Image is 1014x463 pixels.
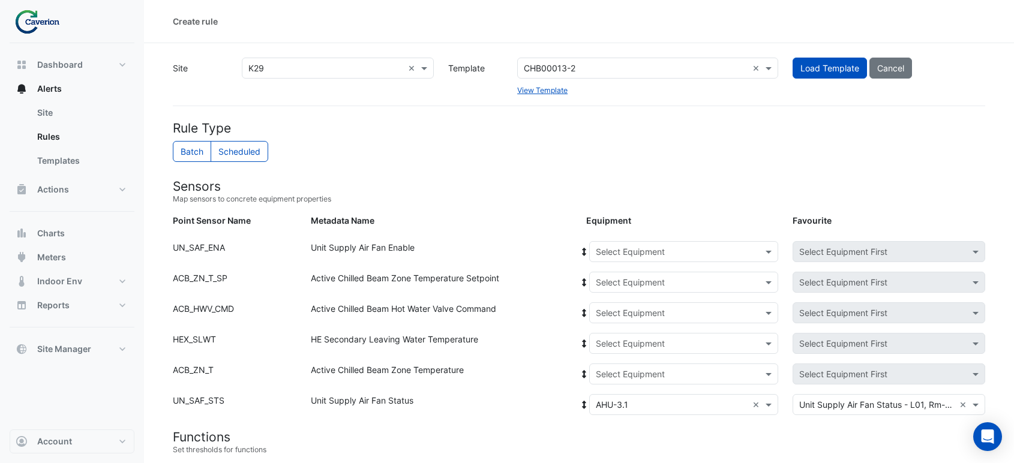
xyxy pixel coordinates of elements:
[586,215,631,226] strong: Equipment
[304,302,579,328] div: Active Chilled Beam Hot Water Valve Command
[304,333,579,359] div: HE Secondary Leaving Water Temperature
[959,398,970,411] span: Clear
[16,251,28,263] app-icon: Meters
[16,83,28,95] app-icon: Alerts
[166,363,304,389] div: ACB_ZN_T
[37,251,66,263] span: Meters
[793,363,985,384] app-favourites-select: Select Favourite
[10,337,134,361] button: Site Manager
[37,59,83,71] span: Dashboard
[579,245,590,258] span: Copy equipment to all points
[869,58,912,79] button: Cancel
[10,178,134,202] button: Actions
[311,215,374,226] strong: Metadata Name
[589,241,778,262] app-equipment-select: Select Equipment
[752,398,763,411] span: Clear
[589,363,778,384] app-equipment-select: Select Equipment
[793,333,985,354] app-favourites-select: Select Favourite
[589,272,778,293] app-equipment-select: Select Equipment
[304,272,579,297] div: Active Chilled Beam Zone Temperature Setpoint
[173,121,985,136] h4: Rule Type
[166,241,304,267] div: UN_SAF_ENA
[441,58,510,96] label: Template
[166,333,304,359] div: HEX_SLWT
[173,194,985,205] small: Map sensors to concrete equipment properties
[16,227,28,239] app-icon: Charts
[10,293,134,317] button: Reports
[793,58,867,79] button: Load Template
[37,83,62,95] span: Alerts
[579,276,590,288] span: Copy equipment to all points
[579,337,590,350] span: Copy equipment to all points
[173,141,211,162] label: Batch
[579,398,590,411] span: Copy equipment to all points
[10,269,134,293] button: Indoor Env
[589,333,778,354] app-equipment-select: Select Equipment
[28,149,134,173] a: Templates
[589,302,778,323] app-equipment-select: Select Equipment
[28,101,134,125] a: Site
[793,241,985,262] app-favourites-select: Select Favourite
[408,62,418,74] span: Clear
[10,53,134,77] button: Dashboard
[37,343,91,355] span: Site Manager
[517,86,568,95] a: View Template
[304,394,579,420] div: Unit Supply Air Fan Status
[579,368,590,380] span: Copy equipment to all points
[173,15,218,28] div: Create rule
[973,422,1002,451] div: Open Intercom Messenger
[793,394,985,415] app-favourites-select: Select Favourite
[37,275,82,287] span: Indoor Env
[10,101,134,178] div: Alerts
[14,10,68,34] img: Company Logo
[16,184,28,196] app-icon: Actions
[16,299,28,311] app-icon: Reports
[304,363,579,389] div: Active Chilled Beam Zone Temperature
[37,299,70,311] span: Reports
[37,435,72,447] span: Account
[173,429,985,444] h4: Functions
[173,215,251,226] strong: Point Sensor Name
[166,302,304,328] div: ACB_HWV_CMD
[793,272,985,293] app-favourites-select: Select Favourite
[16,275,28,287] app-icon: Indoor Env
[10,245,134,269] button: Meters
[37,184,69,196] span: Actions
[28,125,134,149] a: Rules
[589,394,778,415] app-equipment-select: Select Equipment
[173,444,985,455] small: Set thresholds for functions
[304,241,579,267] div: Unit Supply Air Fan Enable
[793,215,832,226] strong: Favourite
[166,58,235,96] label: Site
[37,227,65,239] span: Charts
[793,302,985,323] app-favourites-select: Select Favourite
[16,59,28,71] app-icon: Dashboard
[10,221,134,245] button: Charts
[173,179,985,194] h4: Sensors
[16,343,28,355] app-icon: Site Manager
[211,141,268,162] label: Scheduled
[166,394,304,420] div: UN_SAF_STS
[10,429,134,453] button: Account
[10,77,134,101] button: Alerts
[752,62,763,74] span: Clear
[166,272,304,297] div: ACB_ZN_T_SP
[579,306,590,319] span: Copy equipment to all points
